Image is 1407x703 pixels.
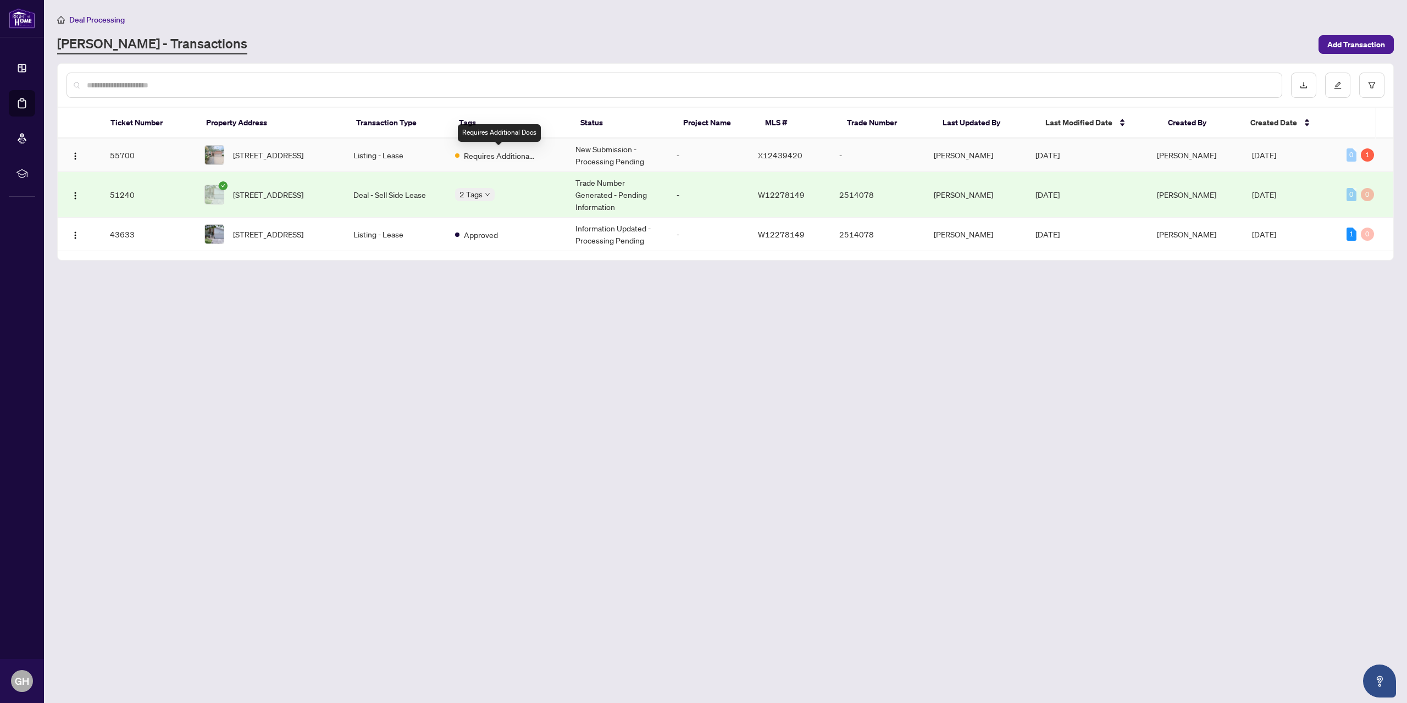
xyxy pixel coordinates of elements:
[71,191,80,200] img: Logo
[1334,81,1342,89] span: edit
[1045,117,1112,129] span: Last Modified Date
[934,108,1037,139] th: Last Updated By
[197,108,348,139] th: Property Address
[485,192,490,197] span: down
[1300,81,1308,89] span: download
[1252,229,1276,239] span: [DATE]
[1037,108,1160,139] th: Last Modified Date
[57,16,65,24] span: home
[925,172,1027,218] td: [PERSON_NAME]
[233,228,303,240] span: [STREET_ADDRESS]
[925,139,1027,172] td: [PERSON_NAME]
[830,218,925,251] td: 2514078
[1347,148,1356,162] div: 0
[567,172,668,218] td: Trade Number Generated - Pending Information
[758,190,805,200] span: W12278149
[1361,148,1374,162] div: 1
[233,149,303,161] span: [STREET_ADDRESS]
[15,673,29,689] span: GH
[1157,190,1216,200] span: [PERSON_NAME]
[1347,228,1356,241] div: 1
[464,229,498,241] span: Approved
[668,218,749,251] td: -
[567,218,668,251] td: Information Updated - Processing Pending
[205,225,224,243] img: thumbnail-img
[668,139,749,172] td: -
[1325,73,1350,98] button: edit
[102,108,197,139] th: Ticket Number
[1327,36,1385,53] span: Add Transaction
[464,150,535,162] span: Requires Additional Docs
[830,139,925,172] td: -
[1291,73,1316,98] button: download
[101,139,196,172] td: 55700
[1252,150,1276,160] span: [DATE]
[219,181,228,190] span: check-circle
[1363,665,1396,698] button: Open asap
[67,146,84,164] button: Logo
[205,185,224,204] img: thumbnail-img
[572,108,674,139] th: Status
[838,108,934,139] th: Trade Number
[69,15,125,25] span: Deal Processing
[1252,190,1276,200] span: [DATE]
[67,225,84,243] button: Logo
[674,108,756,139] th: Project Name
[668,172,749,218] td: -
[1157,229,1216,239] span: [PERSON_NAME]
[459,188,483,201] span: 2 Tags
[347,108,450,139] th: Transaction Type
[67,186,84,203] button: Logo
[1035,229,1060,239] span: [DATE]
[205,146,224,164] img: thumbnail-img
[1361,188,1374,201] div: 0
[101,218,196,251] td: 43633
[233,189,303,201] span: [STREET_ADDRESS]
[1361,228,1374,241] div: 0
[71,231,80,240] img: Logo
[1319,35,1394,54] button: Add Transaction
[1159,108,1241,139] th: Created By
[567,139,668,172] td: New Submission - Processing Pending
[345,172,446,218] td: Deal - Sell Side Lease
[1250,117,1297,129] span: Created Date
[345,139,446,172] td: Listing - Lease
[1035,150,1060,160] span: [DATE]
[925,218,1027,251] td: [PERSON_NAME]
[756,108,838,139] th: MLS #
[1359,73,1384,98] button: filter
[758,150,802,160] span: X12439420
[1035,190,1060,200] span: [DATE]
[1157,150,1216,160] span: [PERSON_NAME]
[458,124,541,142] div: Requires Additional Docs
[450,108,572,139] th: Tags
[9,8,35,29] img: logo
[345,218,446,251] td: Listing - Lease
[758,229,805,239] span: W12278149
[101,172,196,218] td: 51240
[57,35,247,54] a: [PERSON_NAME] - Transactions
[1368,81,1376,89] span: filter
[71,152,80,160] img: Logo
[830,172,925,218] td: 2514078
[1242,108,1337,139] th: Created Date
[1347,188,1356,201] div: 0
